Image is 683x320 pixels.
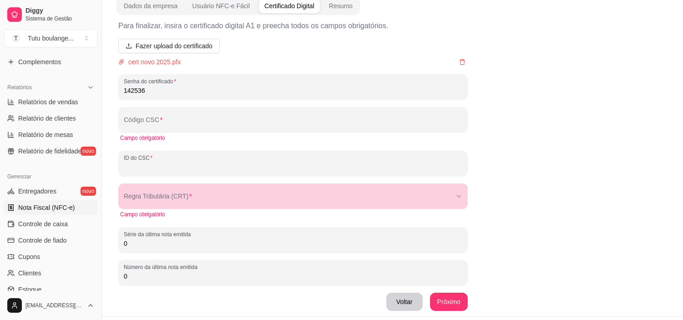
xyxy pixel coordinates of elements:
[124,154,156,162] label: ID do CSC
[136,41,212,51] span: Fazer upload do certificado
[329,1,353,10] div: Resumo
[18,114,76,123] span: Relatório de clientes
[25,7,94,15] span: Diggy
[124,239,462,248] input: Série da última nota emitida
[192,1,250,10] div: Usuário NFC-e Fácil
[4,111,98,126] a: Relatório de clientes
[28,34,74,43] div: Tutu boulange ...
[18,57,61,66] span: Complementos
[25,15,94,22] span: Sistema de Gestão
[124,86,462,95] input: Senha do certificado
[125,57,457,67] span: cert novo 2025.pfx
[18,285,41,294] span: Estoque
[124,163,462,172] input: ID do CSC
[4,200,98,215] a: Nota Fiscal (NFC-e)
[120,134,466,142] div: Campo obrigatório
[459,59,465,65] span: delete
[18,97,78,107] span: Relatórios de vendas
[4,233,98,248] a: Controle de fiado
[457,57,468,66] button: delete
[4,169,98,184] div: Gerenciar
[264,1,314,10] div: Certificado Digital
[430,293,468,311] button: Próximo
[4,29,98,47] button: Select a team
[4,282,98,297] a: Estoque
[18,187,56,196] span: Entregadores
[25,302,83,309] span: [EMAIL_ADDRESS][DOMAIN_NAME]
[124,230,194,238] label: Série da última nota emitida
[18,269,41,278] span: Clientes
[118,20,468,31] p: Para finalizar, insira o certificado digital A1 e preecha todos os campos obrigatórios.
[4,95,98,109] a: Relatórios de vendas
[4,217,98,231] a: Controle de caixa
[126,43,132,49] span: upload
[4,249,98,264] a: Cupons
[18,252,40,261] span: Cupons
[124,1,177,10] div: Dados da empresa
[4,184,98,198] a: Entregadoresnovo
[7,84,32,91] span: Relatórios
[118,39,220,53] button: Fazer upload do certificado
[118,183,468,209] button: Regra Tributária (CRT)
[4,295,98,316] button: [EMAIL_ADDRESS][DOMAIN_NAME]
[18,203,75,212] span: Nota Fiscal (NFC-e)
[11,34,20,43] span: T
[124,119,462,128] input: Código CSC
[120,211,466,218] div: Campo obrigatório
[4,127,98,142] a: Relatório de mesas
[18,236,67,245] span: Controle de fiado
[4,144,98,158] a: Relatório de fidelidadenovo
[118,59,125,65] span: paper-clip
[124,77,179,85] label: Senha do certificado
[18,147,81,156] span: Relatório de fidelidade
[124,263,201,271] label: Número da última nota emitida
[4,266,98,280] a: Clientes
[4,4,98,25] a: DiggySistema de Gestão
[18,130,73,139] span: Relatório de mesas
[18,219,68,229] span: Controle de caixa
[386,293,423,311] button: Voltar
[4,55,98,69] a: Complementos
[124,272,462,281] input: Número da última nota emitida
